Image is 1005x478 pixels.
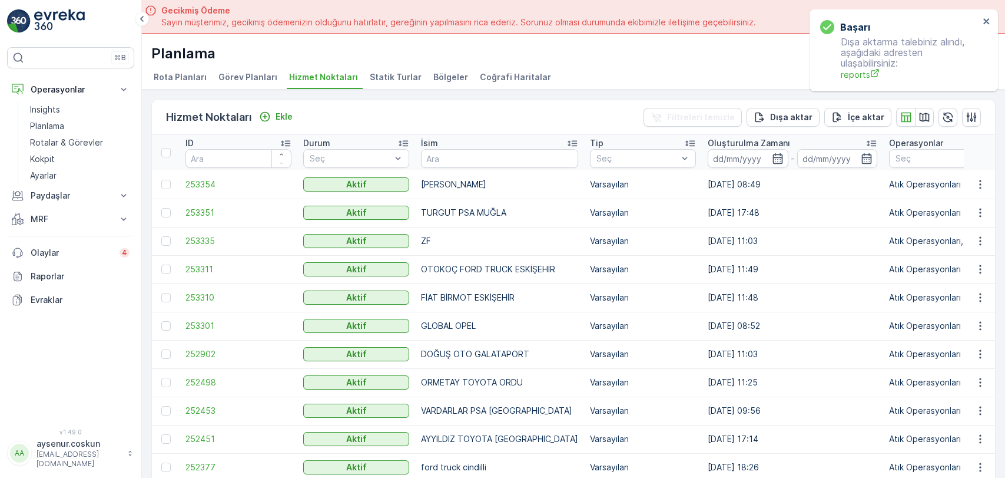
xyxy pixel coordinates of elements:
span: Görev Planları [218,71,277,83]
p: İçe aktar [848,111,884,123]
p: Aktif [346,348,367,360]
span: Sayın müşterimiz, gecikmiş ödemenizin olduğunu hatırlatır, gereğinin yapılmasını rica ederiz. Sor... [161,17,756,28]
p: [EMAIL_ADDRESS][DOMAIN_NAME] [37,450,121,469]
a: Insights [25,101,134,118]
a: 252498 [185,377,291,388]
p: Oluşturulma Zamanı [708,137,790,149]
button: Filtreleri temizle [644,108,742,127]
button: Aktif [303,404,409,418]
p: Raporlar [31,271,130,282]
img: logo [7,9,31,33]
span: v 1.49.0 [7,428,134,436]
a: Planlama [25,118,134,134]
a: 253335 [185,235,291,247]
p: Kokpit [30,153,55,165]
div: Toggle Row Selected [161,434,171,444]
td: TURGUT PSA MUĞLA [415,199,584,227]
div: AA [10,444,29,463]
button: Ekle [254,110,297,124]
a: Rotalar & Görevler [25,134,134,151]
p: Evraklar [31,294,130,306]
td: [DATE] 09:56 [702,397,883,425]
p: Aktif [346,235,367,247]
span: 253311 [185,263,291,275]
p: - [791,151,795,166]
td: [DATE] 11:25 [702,368,883,397]
td: Varsayılan [584,170,702,199]
td: Varsayılan [584,199,702,227]
td: [DATE] 08:49 [702,170,883,199]
div: Toggle Row Selected [161,180,171,189]
p: Filtreleri temizle [667,111,735,123]
p: Aktif [346,461,367,473]
a: reports [841,68,979,81]
span: Statik Turlar [370,71,422,83]
p: Hizmet Noktaları [166,109,252,126]
td: [DATE] 11:49 [702,255,883,283]
input: Ara [185,149,291,168]
p: Rotalar & Görevler [30,137,103,149]
span: Coğrafi Haritalar [480,71,551,83]
button: Aktif [303,177,409,192]
td: FİAT BİRMOT ESKİŞEHİR [415,283,584,312]
p: Seç [310,153,391,164]
a: 252453 [185,405,291,417]
button: Aktif [303,234,409,248]
td: [DATE] 11:03 [702,227,883,255]
p: Aktif [346,263,367,275]
td: GLOBAL OPEL [415,312,584,340]
span: 253351 [185,207,291,219]
div: Toggle Row Selected [161,378,171,387]
a: 253310 [185,292,291,304]
td: [PERSON_NAME] [415,170,584,199]
div: Toggle Row Selected [161,265,171,274]
a: 253301 [185,320,291,332]
p: Planlama [151,44,215,63]
p: Seç [596,153,678,164]
button: Dışa aktar [747,108,820,127]
button: MRF [7,207,134,231]
p: Tip [590,137,603,149]
p: Aktif [346,377,367,388]
img: logo_light-DOdMpM7g.png [34,9,85,33]
span: Rota Planları [154,71,207,83]
a: 252902 [185,348,291,360]
p: ⌘B [114,53,126,62]
span: 253354 [185,179,291,190]
input: dd/mm/yyyy [708,149,788,168]
p: Durum [303,137,330,149]
p: Insights [30,104,60,116]
button: Aktif [303,375,409,390]
td: [DATE] 11:03 [702,340,883,368]
span: Hizmet Noktaları [289,71,358,83]
a: Olaylar4 [7,241,134,265]
input: Ara [421,149,578,168]
td: Varsayılan [584,340,702,368]
p: Paydaşlar [31,190,111,202]
span: Gecikmiş Ödeme [161,5,756,17]
td: Varsayılan [584,227,702,255]
td: VARDARLAR PSA [GEOGRAPHIC_DATA] [415,397,584,425]
td: [DATE] 11:48 [702,283,883,312]
a: Raporlar [7,265,134,288]
div: Toggle Row Selected [161,406,171,416]
div: Toggle Row Selected [161,463,171,472]
p: Operasyonlar [889,137,943,149]
p: Aktif [346,320,367,332]
p: Dışa aktarma talebiniz alındı, aşağıdaki adresten ulaşabilirsiniz: [820,37,979,81]
button: Aktif [303,291,409,305]
button: Aktif [303,206,409,220]
a: 252451 [185,433,291,445]
p: Aktif [346,207,367,219]
p: İsim [421,137,438,149]
button: AAaysenur.coskun[EMAIL_ADDRESS][DOMAIN_NAME] [7,438,134,469]
p: Planlama [30,120,64,132]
